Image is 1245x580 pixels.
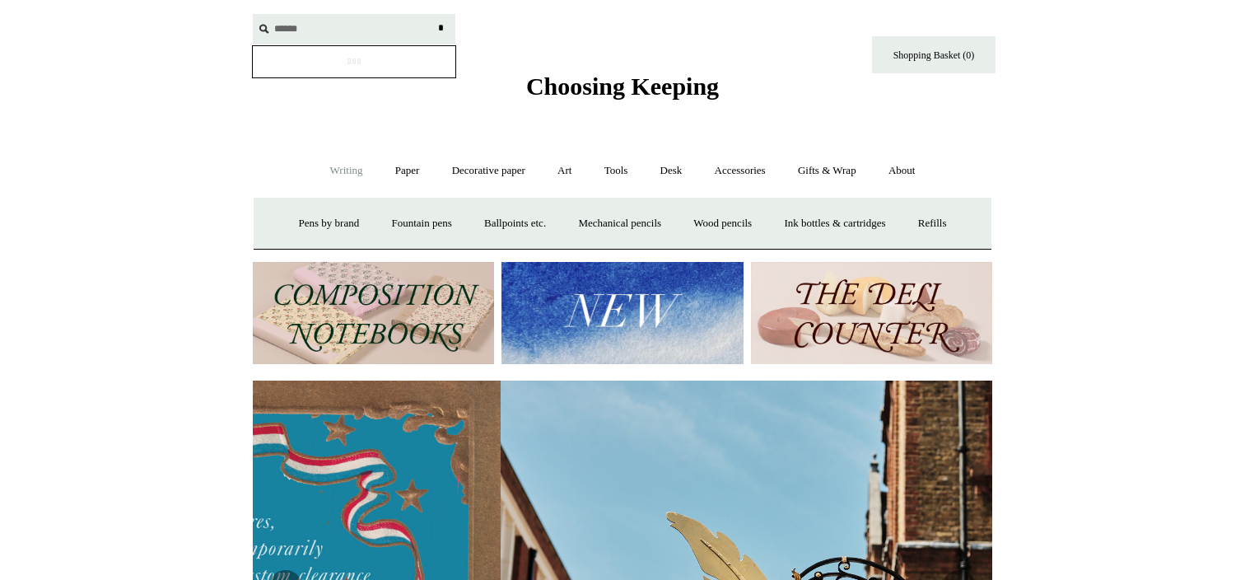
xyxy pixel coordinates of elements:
a: Fountain pens [376,202,466,246]
a: Paper [380,149,435,193]
a: Refills [903,202,962,246]
a: Tools [590,149,643,193]
a: Art [543,149,586,193]
a: Decorative paper [437,149,540,193]
a: Writing [315,149,378,193]
a: Desk [646,149,697,193]
a: Ink bottles & cartridges [769,202,900,246]
img: The Deli Counter [751,262,992,365]
a: Ballpoints etc. [469,202,561,246]
img: New.jpg__PID:f73bdf93-380a-4a35-bcfe-7823039498e1 [501,262,743,365]
a: Shopping Basket (0) [872,36,996,73]
a: Pens by brand [284,202,375,246]
a: About [874,149,930,193]
a: Mechanical pencils [563,202,676,246]
a: Accessories [700,149,781,193]
img: 202302 Composition ledgers.jpg__PID:69722ee6-fa44-49dd-a067-31375e5d54ec [253,262,494,365]
a: Choosing Keeping [526,86,719,97]
a: Gifts & Wrap [783,149,871,193]
span: Choosing Keeping [526,72,719,100]
a: Wood pencils [678,202,767,246]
